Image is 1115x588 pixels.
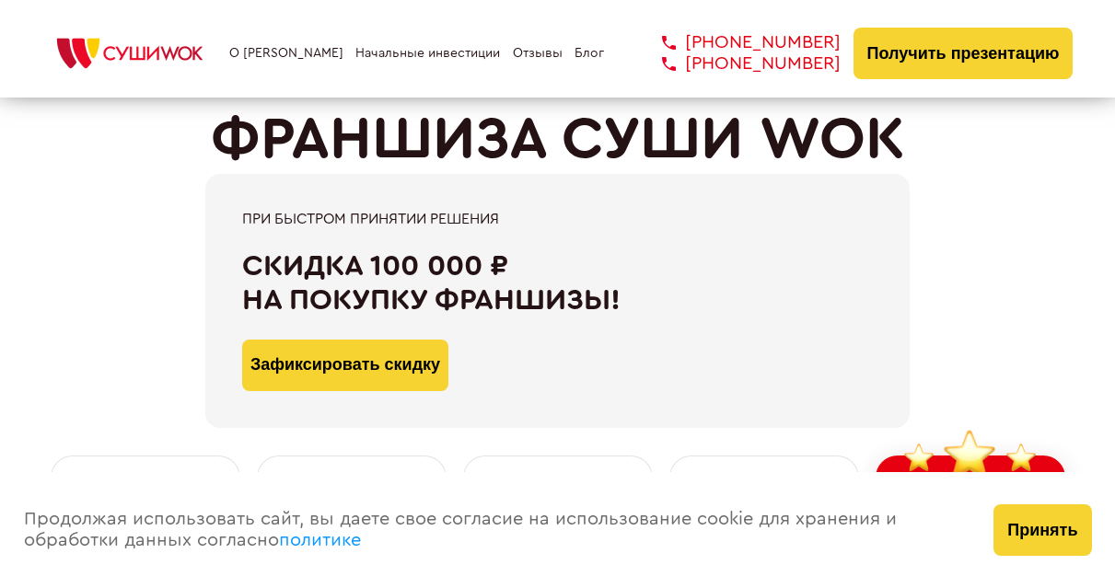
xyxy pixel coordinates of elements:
[854,28,1074,79] button: Получить презентацию
[993,504,1091,556] button: Принять
[242,249,873,317] div: Скидка 100 000 ₽ на покупку франшизы!
[242,211,873,227] div: При быстром принятии решения
[634,32,841,53] a: [PHONE_NUMBER]
[229,46,343,61] a: О [PERSON_NAME]
[355,46,500,61] a: Начальные инвестиции
[575,46,604,61] a: Блог
[634,53,841,75] a: [PHONE_NUMBER]
[513,46,563,61] a: Отзывы
[211,106,905,174] h1: ФРАНШИЗА СУШИ WOK
[242,340,448,391] button: Зафиксировать скидку
[279,531,361,549] a: политике
[42,33,217,74] img: СУШИWOK
[6,472,976,588] div: Продолжая использовать сайт, вы даете свое согласие на использование cookie для хранения и обрабо...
